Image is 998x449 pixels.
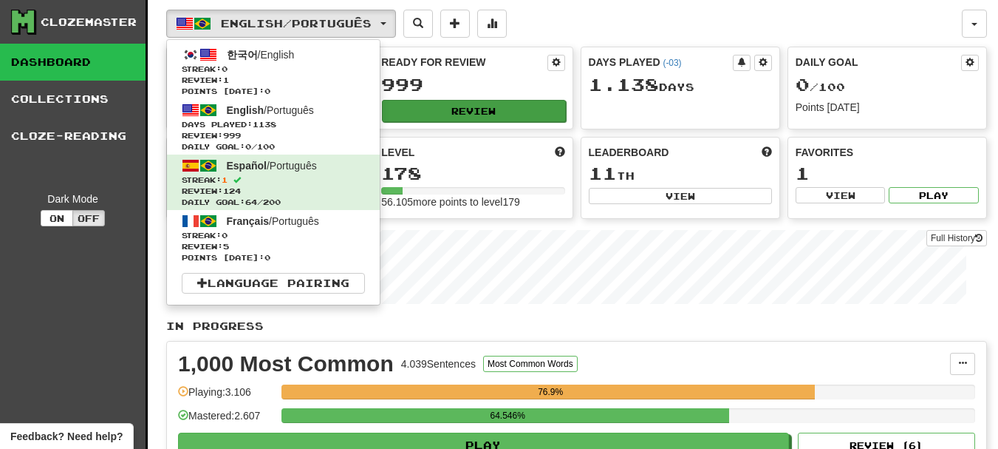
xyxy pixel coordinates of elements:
span: 0 [222,64,228,73]
span: Review: 999 [182,130,365,141]
button: Off [72,210,105,226]
span: English [227,104,264,116]
span: / 100 [796,81,845,93]
div: th [589,164,772,183]
div: 4.039 Sentences [401,357,476,371]
span: 11 [589,163,617,183]
button: Most Common Words [483,356,578,372]
a: Language Pairing [182,273,365,294]
span: 0 [245,142,251,151]
div: 76.9% [286,385,815,399]
div: 999 [381,75,564,94]
span: Open feedback widget [10,429,123,444]
button: View [796,187,886,203]
div: Playing: 3.106 [178,385,274,409]
span: 1.138 [589,74,659,95]
div: Days Played [589,55,733,70]
span: Streak: [182,64,365,75]
div: 1 [796,164,979,183]
div: Favorites [796,145,979,160]
span: Français [227,215,270,227]
span: Leaderboard [589,145,669,160]
button: Add sentence to collection [440,10,470,38]
div: Day s [589,75,772,95]
span: 0 [796,74,810,95]
div: 64.546% [286,408,729,423]
span: Level [381,145,414,160]
span: Daily Goal: / 200 [182,197,365,208]
div: Mastered: 2.607 [178,408,274,433]
span: Streak: [182,230,365,241]
button: Play [889,187,979,203]
span: 64 [245,198,257,206]
button: More stats [477,10,507,38]
span: English / Português [221,17,372,30]
div: Points [DATE] [796,100,979,115]
button: English/Português [166,10,396,38]
span: / Português [227,104,314,116]
span: Daily Goal: / 100 [182,141,365,152]
a: 한국어/EnglishStreak:0 Review:1Points [DATE]:0 [167,44,380,99]
span: / Português [227,215,319,227]
span: Days Played: [182,119,365,130]
span: Review: 1 [182,75,365,86]
span: / English [227,49,295,61]
div: 178 [381,164,564,183]
a: Full History [926,230,987,246]
span: 1 [222,175,228,184]
a: Français/PortuguêsStreak:0 Review:5Points [DATE]:0 [167,210,380,266]
a: Español/PortuguêsStreak:1 Review:124Daily Goal:64/200 [167,155,380,210]
span: 1138 [253,120,276,129]
div: Dark Mode [11,192,134,206]
button: Review [382,100,565,122]
div: Clozemaster [41,15,137,30]
div: 56.105 more points to level 179 [381,195,564,209]
span: Review: 5 [182,241,365,252]
a: (-03) [663,58,681,68]
p: In Progress [166,319,987,334]
div: Ready for Review [381,55,547,70]
button: Search sentences [403,10,433,38]
span: Streak: [182,175,365,186]
span: 한국어 [227,49,258,61]
span: Points [DATE]: 0 [182,252,365,263]
div: 1,000 Most Common [178,353,394,375]
button: On [41,210,73,226]
a: English/PortuguêsDays Played:1138 Review:999Daily Goal:0/100 [167,99,380,155]
span: Score more points to level up [555,145,565,160]
span: Español [227,160,267,172]
span: Points [DATE]: 0 [182,86,365,97]
span: / Português [227,160,317,172]
span: Review: 124 [182,186,365,197]
button: View [589,188,772,204]
div: Daily Goal [796,55,961,71]
span: 0 [222,231,228,240]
